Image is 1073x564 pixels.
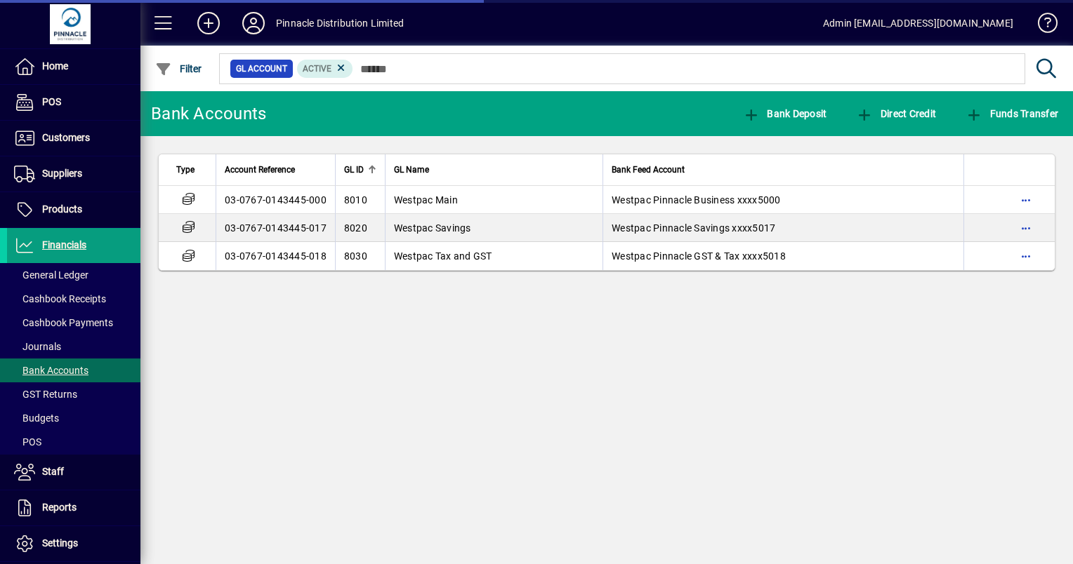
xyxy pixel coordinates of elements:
[344,162,364,177] span: GL ID
[612,222,775,234] span: Westpac Pinnacle Savings xxxx5017
[14,341,61,352] span: Journals
[216,214,335,242] td: 03-0767-0143445-017
[42,239,86,250] span: Financials
[276,12,404,34] div: Pinnacle Distribution Limited
[14,293,106,304] span: Cashbook Receipts
[7,85,140,120] a: POS
[176,162,207,177] div: Type
[231,11,276,36] button: Profile
[344,250,367,262] span: 8030
[853,101,940,126] button: Direct Credit
[344,222,367,234] span: 8020
[1015,189,1037,211] button: More options
[151,102,266,125] div: Bank Accounts
[394,162,594,177] div: GL Name
[739,101,831,126] button: Bank Deposit
[394,162,429,177] span: GL Name
[14,412,59,424] span: Budgets
[14,317,113,328] span: Cashbook Payments
[7,311,140,335] a: Cashbook Payments
[394,222,471,234] span: Westpac Savings
[155,63,202,74] span: Filter
[7,406,140,430] a: Budgets
[1015,245,1037,267] button: More options
[216,186,335,214] td: 03-0767-0143445-000
[7,156,140,192] a: Suppliers
[966,108,1058,119] span: Funds Transfer
[297,60,353,78] mat-chip: Activation Status: Active
[152,56,206,81] button: Filter
[344,162,376,177] div: GL ID
[14,269,88,281] span: General Ledger
[7,335,140,358] a: Journals
[7,455,140,490] a: Staff
[743,108,827,119] span: Bank Deposit
[394,194,458,206] span: Westpac Main
[1015,217,1037,239] button: More options
[344,194,367,206] span: 8010
[216,242,335,270] td: 03-0767-0143445-018
[14,365,88,376] span: Bank Accounts
[962,101,1062,126] button: Funds Transfer
[394,250,492,262] span: Westpac Tax and GST
[7,192,140,227] a: Products
[7,358,140,382] a: Bank Accounts
[612,162,685,177] span: Bank Feed Account
[856,108,936,119] span: Direct Credit
[42,466,64,477] span: Staff
[7,430,140,454] a: POS
[823,12,1013,34] div: Admin [EMAIL_ADDRESS][DOMAIN_NAME]
[612,162,955,177] div: Bank Feed Account
[42,96,61,107] span: POS
[14,389,77,400] span: GST Returns
[7,287,140,311] a: Cashbook Receipts
[236,62,287,76] span: GL Account
[303,64,331,74] span: Active
[42,168,82,179] span: Suppliers
[7,526,140,561] a: Settings
[186,11,231,36] button: Add
[176,162,195,177] span: Type
[7,382,140,406] a: GST Returns
[42,132,90,143] span: Customers
[42,60,68,72] span: Home
[42,502,77,513] span: Reports
[7,49,140,84] a: Home
[42,203,82,215] span: Products
[42,537,78,549] span: Settings
[7,121,140,156] a: Customers
[7,490,140,525] a: Reports
[14,436,41,448] span: POS
[225,162,295,177] span: Account Reference
[612,194,781,206] span: Westpac Pinnacle Business xxxx5000
[612,250,786,262] span: Westpac Pinnacle GST & Tax xxxx5018
[1027,3,1055,48] a: Knowledge Base
[7,263,140,287] a: General Ledger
